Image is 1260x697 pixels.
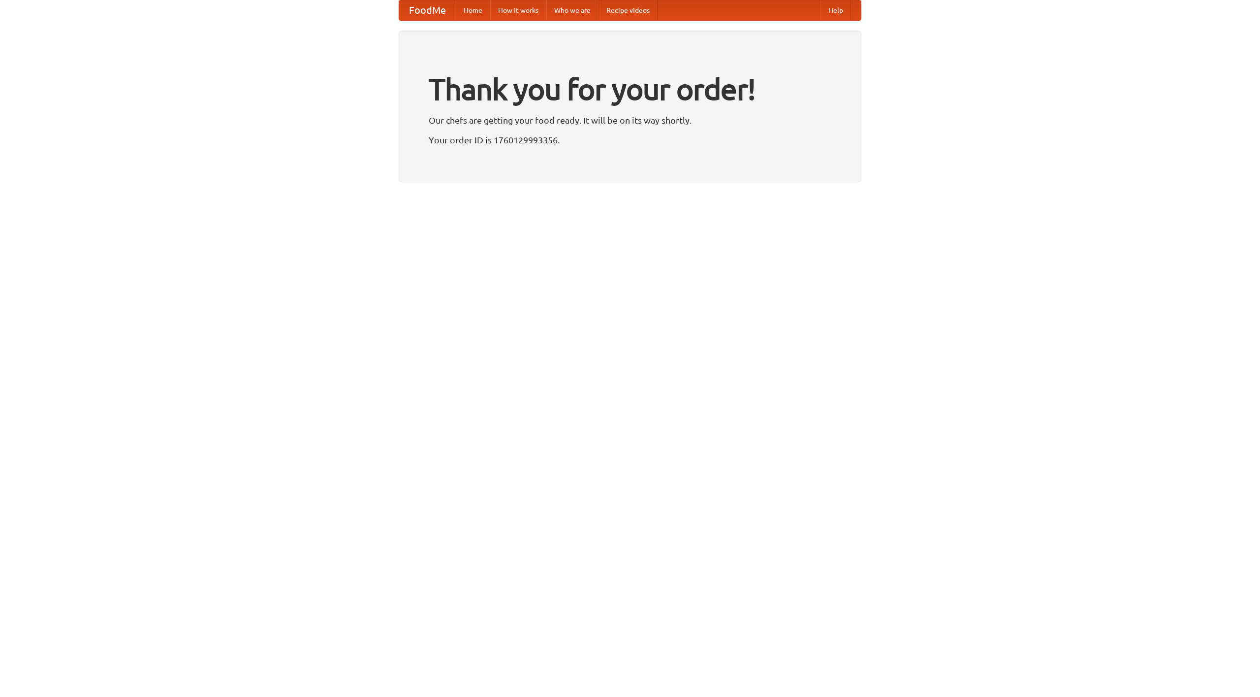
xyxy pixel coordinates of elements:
p: Your order ID is 1760129993356. [429,133,831,147]
p: Our chefs are getting your food ready. It will be on its way shortly. [429,113,831,128]
a: FoodMe [399,0,456,20]
a: Recipe videos [598,0,658,20]
a: Home [456,0,490,20]
a: How it works [490,0,546,20]
h1: Thank you for your order! [429,66,831,113]
a: Who we are [546,0,598,20]
a: Help [820,0,851,20]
